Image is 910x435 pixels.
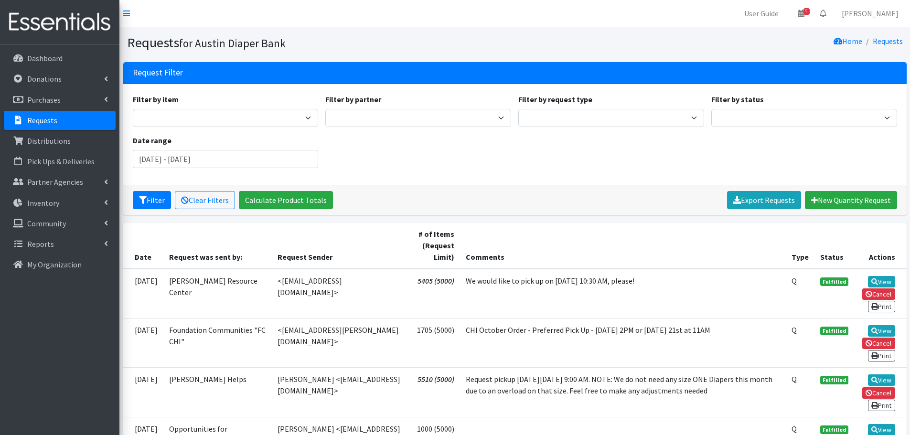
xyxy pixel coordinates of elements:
td: <[EMAIL_ADDRESS][DOMAIN_NAME]> [272,269,408,318]
a: Cancel [862,288,895,300]
label: Date range [133,135,171,146]
th: Request Sender [272,223,408,269]
a: Print [868,400,895,411]
a: Reports [4,234,116,254]
td: [DATE] [123,368,163,417]
button: Filter [133,191,171,209]
a: Pick Ups & Deliveries [4,152,116,171]
a: Dashboard [4,49,116,68]
a: Partner Agencies [4,172,116,191]
p: My Organization [27,260,82,269]
img: HumanEssentials [4,6,116,38]
abbr: Quantity [792,276,797,286]
p: Partner Agencies [27,177,83,187]
td: [DATE] [123,318,163,367]
span: 9 [803,8,810,15]
a: Cancel [862,387,895,399]
span: Fulfilled [820,425,849,434]
a: [PERSON_NAME] [834,4,906,23]
label: Filter by status [711,94,764,105]
a: Home [834,36,862,46]
p: Requests [27,116,57,125]
p: Pick Ups & Deliveries [27,157,95,166]
a: User Guide [737,4,786,23]
a: Distributions [4,131,116,150]
th: Actions [854,223,906,269]
td: <[EMAIL_ADDRESS][PERSON_NAME][DOMAIN_NAME]> [272,318,408,367]
td: Foundation Communities "FC CHI" [163,318,272,367]
th: Status [814,223,855,269]
a: Donations [4,69,116,88]
a: View [868,374,895,386]
span: Fulfilled [820,376,849,384]
a: Requests [873,36,903,46]
p: Donations [27,74,62,84]
td: 1705 (5000) [408,318,460,367]
p: Distributions [27,136,71,146]
a: View [868,276,895,287]
a: Inventory [4,193,116,212]
th: Type [786,223,814,269]
p: Dashboard [27,53,63,63]
abbr: Quantity [792,325,797,335]
label: Filter by item [133,94,179,105]
h3: Request Filter [133,68,183,78]
abbr: Quantity [792,424,797,434]
p: Purchases [27,95,61,105]
td: We would like to pick up on [DATE] 10:30 AM, please! [460,269,786,318]
td: [DATE] [123,269,163,318]
a: Purchases [4,90,116,109]
span: Fulfilled [820,277,849,286]
td: [PERSON_NAME] Helps [163,368,272,417]
p: Inventory [27,198,59,208]
p: Reports [27,239,54,249]
span: Fulfilled [820,327,849,335]
td: 5405 (5000) [408,269,460,318]
td: [PERSON_NAME] Resource Center [163,269,272,318]
a: View [868,325,895,337]
td: [PERSON_NAME] <[EMAIL_ADDRESS][DOMAIN_NAME]> [272,368,408,417]
th: # of Items (Request Limit) [408,223,460,269]
th: Request was sent by: [163,223,272,269]
a: Print [868,350,895,361]
th: Comments [460,223,786,269]
a: 9 [790,4,812,23]
a: Print [868,301,895,312]
a: Requests [4,111,116,130]
a: Export Requests [727,191,801,209]
a: Cancel [862,338,895,349]
a: Community [4,214,116,233]
a: New Quantity Request [805,191,897,209]
input: January 1, 2011 - December 31, 2011 [133,150,319,168]
td: CHI October Order - Preferred Pick Up - [DATE] 2PM or [DATE] 21st at 11AM [460,318,786,367]
a: My Organization [4,255,116,274]
label: Filter by partner [325,94,381,105]
p: Community [27,219,66,228]
td: Request pickup [DATE][DATE] 9:00 AM. NOTE: We do not need any size ONE Diapers this month due to ... [460,368,786,417]
th: Date [123,223,163,269]
small: for Austin Diaper Bank [179,36,286,50]
td: 5510 (5000) [408,368,460,417]
a: Clear Filters [175,191,235,209]
label: Filter by request type [518,94,592,105]
a: Calculate Product Totals [239,191,333,209]
abbr: Quantity [792,374,797,384]
h1: Requests [127,34,512,51]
